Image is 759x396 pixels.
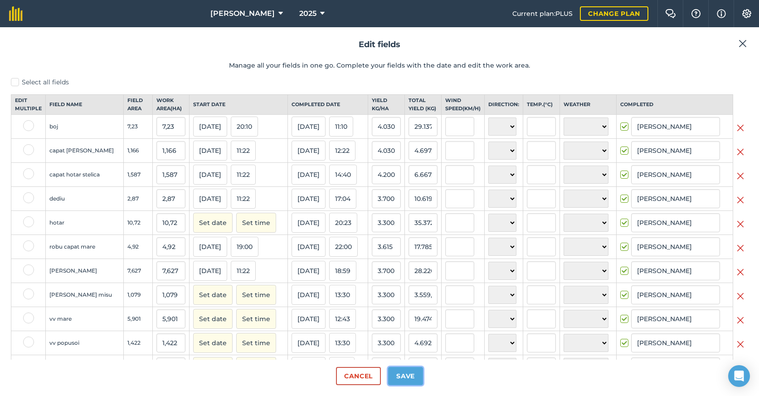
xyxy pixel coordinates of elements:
td: 7,23 [124,115,153,139]
img: svg+xml;base64,PHN2ZyB4bWxucz0iaHR0cDovL3d3dy53My5vcmcvMjAwMC9zdmciIHdpZHRoPSIyMiIgaGVpZ2h0PSIzMC... [737,291,744,302]
td: vv tremura [46,355,124,379]
td: 1,166 [124,139,153,163]
button: 19:00 [231,237,258,257]
button: [DATE] [292,165,326,185]
td: boj [46,115,124,139]
img: svg+xml;base64,PHN2ZyB4bWxucz0iaHR0cDovL3d3dy53My5vcmcvMjAwMC9zdmciIHdpZHRoPSIyMiIgaGVpZ2h0PSIzMC... [737,171,744,181]
h2: Edit fields [11,38,748,51]
img: svg+xml;base64,PHN2ZyB4bWxucz0iaHR0cDovL3d3dy53My5vcmcvMjAwMC9zdmciIHdpZHRoPSIyMiIgaGVpZ2h0PSIzMC... [737,147,744,157]
td: capat hotar stelica [46,163,124,187]
button: Cancel [336,367,381,385]
td: 1,079 [124,283,153,307]
td: capat [PERSON_NAME] [46,139,124,163]
img: svg+xml;base64,PHN2ZyB4bWxucz0iaHR0cDovL3d3dy53My5vcmcvMjAwMC9zdmciIHdpZHRoPSIyMiIgaGVpZ2h0PSIzMC... [737,243,744,254]
button: [DATE] [292,213,326,233]
th: Field Area [124,95,153,115]
button: [DATE] [193,189,227,209]
button: 20:10 [231,117,258,137]
th: Direction: [484,95,523,115]
th: Completed date [287,95,368,115]
td: vv popusoi [46,331,124,355]
td: 0,8588 [124,355,153,379]
button: [DATE] [193,141,227,161]
th: Yield kg / Ha [368,95,404,115]
button: [DATE] [292,285,326,305]
img: svg+xml;base64,PHN2ZyB4bWxucz0iaHR0cDovL3d3dy53My5vcmcvMjAwMC9zdmciIHdpZHRoPSIyMiIgaGVpZ2h0PSIzMC... [739,38,747,49]
button: [DATE] [292,237,326,257]
button: Set time [236,333,276,353]
th: Edit multiple [11,95,46,115]
img: fieldmargin Logo [9,6,23,21]
button: Set time [236,285,276,305]
img: svg+xml;base64,PHN2ZyB4bWxucz0iaHR0cDovL3d3dy53My5vcmcvMjAwMC9zdmciIHdpZHRoPSIyMiIgaGVpZ2h0PSIzMC... [737,339,744,350]
span: [PERSON_NAME] [210,8,275,19]
span: 2025 [299,8,316,19]
button: [DATE] [292,117,326,137]
td: [PERSON_NAME] misu [46,283,124,307]
button: [DATE] [193,165,227,185]
th: Start date [190,95,288,115]
button: 20:23 [329,213,357,233]
th: Work area ( Ha ) [153,95,190,115]
button: [DATE] [292,189,326,209]
a: Change plan [580,6,648,21]
button: 11:22 [231,189,256,209]
td: 4,92 [124,235,153,259]
button: [DATE] [193,237,227,257]
button: [DATE] [292,309,326,329]
th: Weather [560,95,617,115]
button: 11:22 [231,141,256,161]
th: Completed [617,95,733,115]
button: Set date [193,309,233,329]
td: 1,587 [124,163,153,187]
button: 15:16 [329,357,355,377]
button: 11:22 [231,165,256,185]
button: [DATE] [292,333,326,353]
button: [DATE] [193,261,227,281]
th: Total yield ( kg ) [404,95,441,115]
button: Set date [193,333,233,353]
button: 11:10 [329,117,353,137]
button: [DATE] [193,117,227,137]
button: Set date [193,357,233,377]
img: A question mark icon [691,9,701,18]
button: Set date [193,213,233,233]
label: Select all fields [11,78,748,87]
td: 5,901 [124,307,153,331]
button: 11:22 [231,261,256,281]
img: A cog icon [741,9,752,18]
button: Set date [193,285,233,305]
td: vv mare [46,307,124,331]
img: svg+xml;base64,PHN2ZyB4bWxucz0iaHR0cDovL3d3dy53My5vcmcvMjAwMC9zdmciIHdpZHRoPSIyMiIgaGVpZ2h0PSIzMC... [737,195,744,205]
td: hotar [46,211,124,235]
td: robu capat mare [46,235,124,259]
button: 17:04 [329,189,356,209]
button: Set time [236,309,276,329]
img: Two speech bubbles overlapping with the left bubble in the forefront [665,9,676,18]
button: 12:22 [329,141,355,161]
th: Temp. ( ° C ) [523,95,560,115]
button: 14:40 [329,165,357,185]
button: 13:30 [329,333,356,353]
button: 12:43 [329,309,356,329]
td: 2,87 [124,187,153,211]
p: Manage all your fields in one go. Complete your fields with the date and edit the work area. [11,60,748,70]
img: svg+xml;base64,PHN2ZyB4bWxucz0iaHR0cDovL3d3dy53My5vcmcvMjAwMC9zdmciIHdpZHRoPSIyMiIgaGVpZ2h0PSIzMC... [737,315,744,326]
button: [DATE] [292,261,326,281]
img: svg+xml;base64,PHN2ZyB4bWxucz0iaHR0cDovL3d3dy53My5vcmcvMjAwMC9zdmciIHdpZHRoPSIyMiIgaGVpZ2h0PSIzMC... [737,219,744,230]
button: 13:30 [329,285,356,305]
td: 10,72 [124,211,153,235]
img: svg+xml;base64,PHN2ZyB4bWxucz0iaHR0cDovL3d3dy53My5vcmcvMjAwMC9zdmciIHdpZHRoPSIxNyIgaGVpZ2h0PSIxNy... [717,8,726,19]
td: 1,422 [124,331,153,355]
div: Open Intercom Messenger [728,365,750,387]
span: Current plan : PLUS [512,9,573,19]
td: dediu [46,187,124,211]
td: [PERSON_NAME] [46,259,124,283]
button: Set time [236,213,276,233]
th: Field name [46,95,124,115]
button: [DATE] [292,141,326,161]
button: Save [388,367,423,385]
td: 7,627 [124,259,153,283]
button: Set time [236,357,276,377]
button: 18:59 [329,261,356,281]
